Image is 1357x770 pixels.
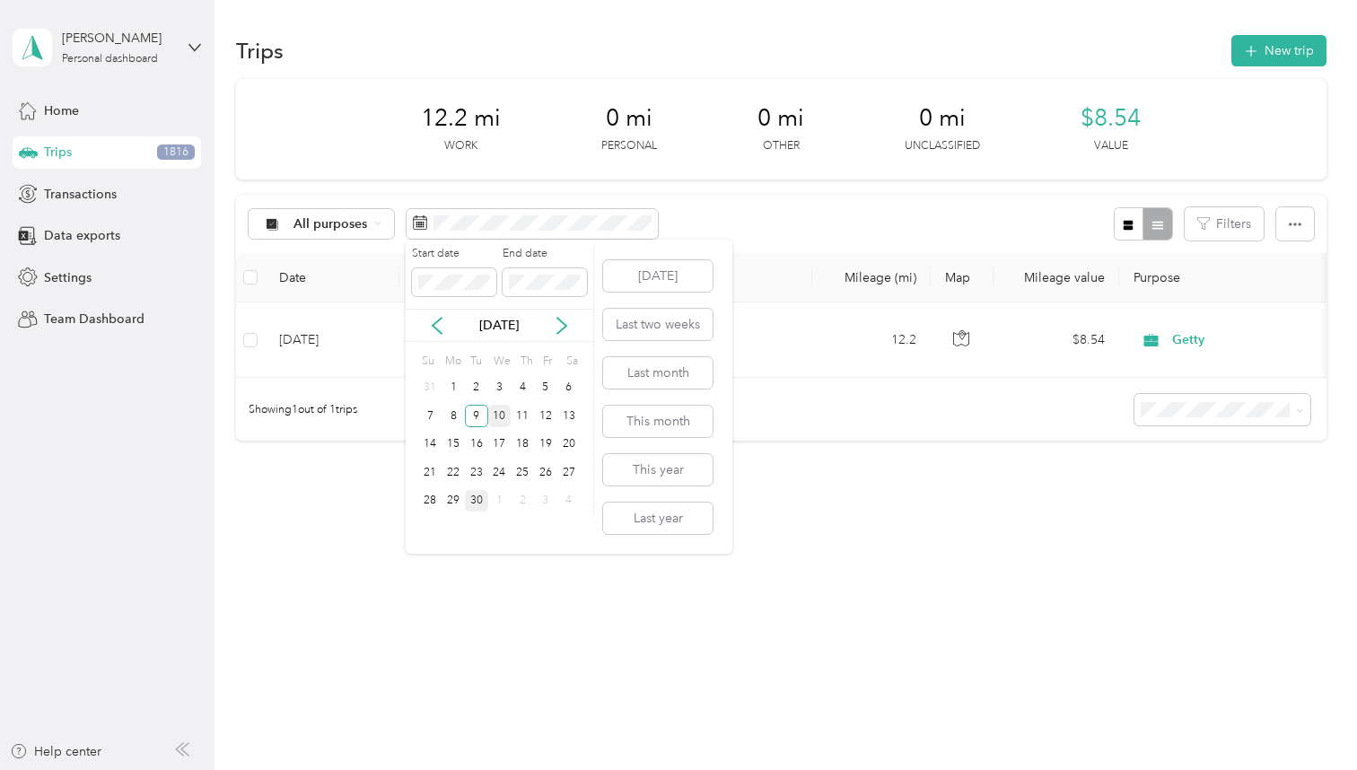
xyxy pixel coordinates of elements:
h1: Trips [236,41,284,60]
p: Unclassified [905,138,980,154]
label: End date [503,246,587,262]
div: 1 [442,377,465,399]
span: 0 mi [919,104,966,133]
div: 10 [488,405,512,427]
div: Fr [540,348,557,373]
div: 15 [442,433,465,456]
div: [PERSON_NAME] [62,29,174,48]
th: Mileage (mi) [812,253,931,302]
iframe: Everlance-gr Chat Button Frame [1256,669,1357,770]
span: $8.54 [1081,104,1141,133]
p: Personal [601,138,657,154]
td: 12.2 [812,302,931,378]
button: This month [603,406,713,437]
div: 19 [534,433,557,456]
span: Transactions [44,185,117,204]
span: Showing 1 out of 1 trips [236,402,357,418]
th: Map [931,253,994,302]
div: 28 [418,490,442,512]
div: 17 [488,433,512,456]
div: 14 [418,433,442,456]
th: Mileage value [994,253,1119,302]
div: 16 [465,433,488,456]
div: 26 [534,461,557,484]
div: Th [517,348,534,373]
td: [DATE] [265,302,399,378]
div: 6 [557,377,581,399]
button: [DATE] [603,260,713,292]
div: 4 [511,377,534,399]
div: 3 [534,490,557,512]
span: Team Dashboard [44,310,144,328]
div: Mo [442,348,461,373]
button: Last month [603,357,713,389]
div: 29 [442,490,465,512]
p: Work [444,138,477,154]
div: 2 [465,377,488,399]
span: 1816 [157,144,195,161]
div: 25 [511,461,534,484]
span: 12.2 mi [421,104,501,133]
button: Last year [603,503,713,534]
div: 8 [442,405,465,427]
p: Other [763,138,800,154]
div: 22 [442,461,465,484]
span: Trips [44,143,72,162]
td: $8.54 [994,302,1119,378]
div: 1 [488,490,512,512]
span: 0 mi [606,104,652,133]
div: 31 [418,377,442,399]
div: We [491,348,512,373]
label: Start date [412,246,496,262]
button: Help center [10,742,101,761]
div: 11 [511,405,534,427]
div: Tu [468,348,485,373]
div: 18 [511,433,534,456]
button: This year [603,454,713,486]
div: 23 [465,461,488,484]
div: 3 [488,377,512,399]
th: Locations [399,253,812,302]
span: Settings [44,268,92,287]
div: 21 [418,461,442,484]
th: Date [265,253,399,302]
div: 24 [488,461,512,484]
p: Value [1094,138,1128,154]
div: 2 [511,490,534,512]
div: 30 [465,490,488,512]
div: Sa [564,348,581,373]
span: Home [44,101,79,120]
div: 5 [534,377,557,399]
div: 13 [557,405,581,427]
span: Getty [1172,330,1336,350]
div: 9 [465,405,488,427]
div: 12 [534,405,557,427]
span: Data exports [44,226,120,245]
div: 20 [557,433,581,456]
button: Filters [1185,207,1264,241]
div: 4 [557,490,581,512]
p: [DATE] [461,316,537,335]
span: 0 mi [757,104,804,133]
button: New trip [1231,35,1326,66]
div: Personal dashboard [62,54,158,65]
div: 27 [557,461,581,484]
div: 7 [418,405,442,427]
button: Last two weeks [603,309,713,340]
span: All purposes [293,218,368,231]
div: Su [418,348,435,373]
